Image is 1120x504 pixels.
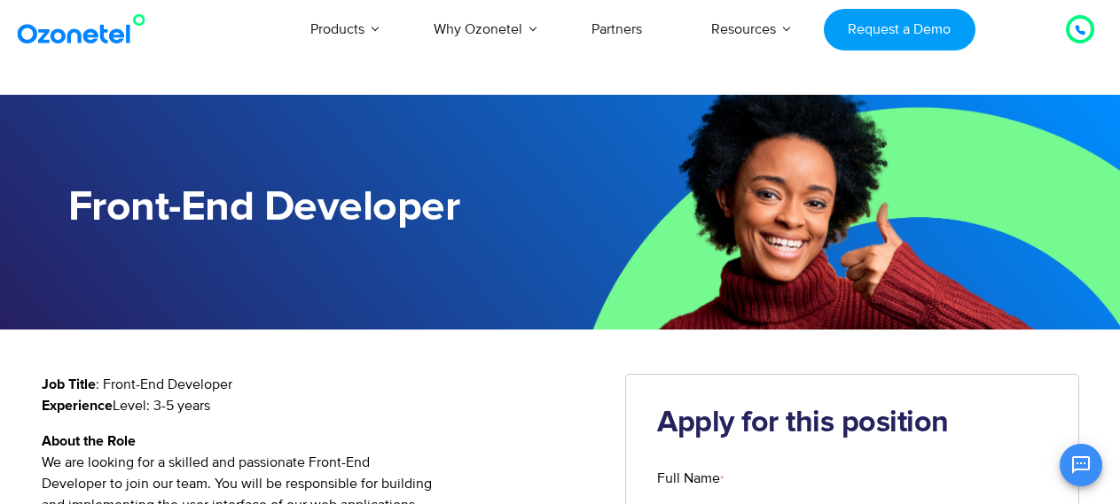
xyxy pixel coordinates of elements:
strong: Job Title [42,377,96,392]
strong: About the Role [42,434,136,448]
p: : Front-End Developer Level: 3-5 years [42,374,599,416]
strong: Experience [42,399,113,413]
h1: Front-End Developer [68,183,560,232]
a: Request a Demo [824,9,975,50]
button: Open chat [1060,444,1102,486]
label: Full Name [657,468,1047,489]
h2: Apply for this position [657,406,1047,441]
